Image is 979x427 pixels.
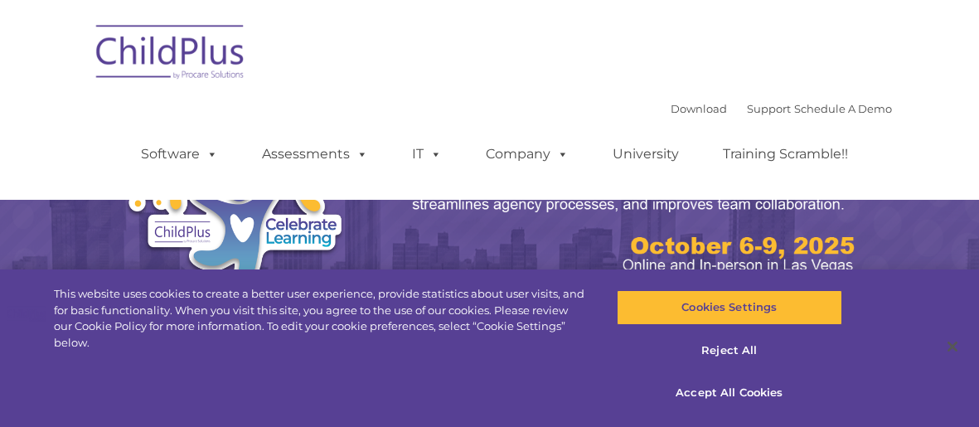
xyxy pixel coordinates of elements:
[245,138,385,171] a: Assessments
[617,376,842,410] button: Accept All Cookies
[395,138,458,171] a: IT
[794,102,892,115] a: Schedule A Demo
[124,138,235,171] a: Software
[617,290,842,325] button: Cookies Settings
[706,138,865,171] a: Training Scramble!!
[88,13,254,96] img: ChildPlus by Procare Solutions
[469,138,585,171] a: Company
[671,102,892,115] font: |
[617,333,842,368] button: Reject All
[747,102,791,115] a: Support
[596,138,695,171] a: University
[671,102,727,115] a: Download
[54,286,588,351] div: This website uses cookies to create a better user experience, provide statistics about user visit...
[934,328,971,365] button: Close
